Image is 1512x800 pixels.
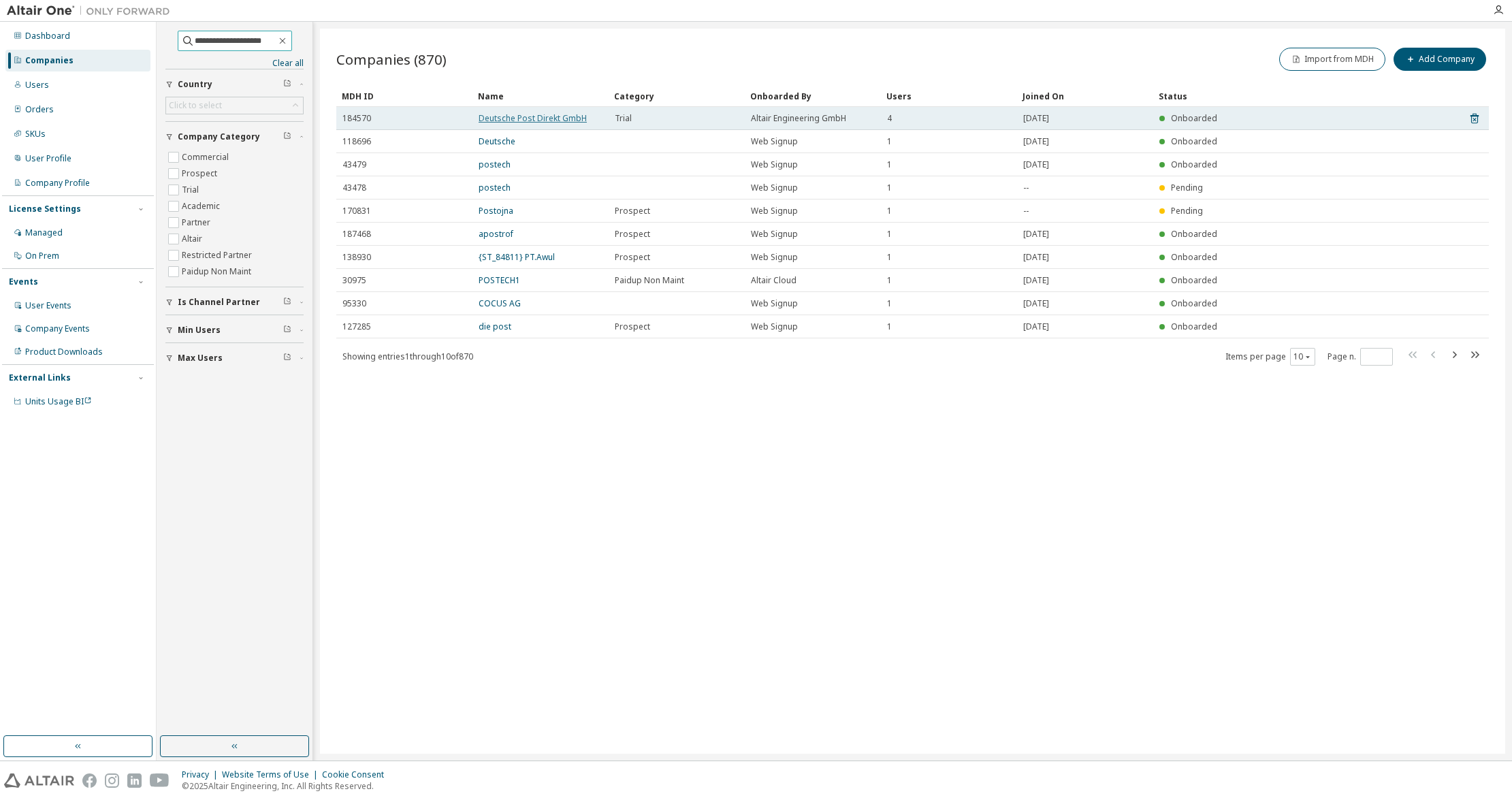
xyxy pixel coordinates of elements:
[25,347,103,357] div: Product Downloads
[887,206,892,217] span: 1
[1023,275,1049,286] span: [DATE]
[751,298,798,309] span: Web Signup
[178,131,260,142] span: Company Category
[1023,229,1049,240] span: [DATE]
[342,298,366,309] span: 95330
[182,149,231,165] label: Commercial
[342,136,371,147] span: 118696
[1023,113,1049,124] span: [DATE]
[1279,48,1385,71] button: Import from MDH
[166,97,303,114] div: Click to select
[165,343,304,373] button: Max Users
[479,135,515,147] a: Deutsche
[751,206,798,217] span: Web Signup
[165,315,304,345] button: Min Users
[127,773,142,788] img: linkedin.svg
[165,69,304,99] button: Country
[615,206,650,217] span: Prospect
[222,769,322,780] div: Website Terms of Use
[887,136,892,147] span: 1
[1171,159,1217,170] span: Onboarded
[283,79,291,90] span: Clear filter
[1159,85,1407,107] div: Status
[336,50,447,69] span: Companies (870)
[25,227,63,238] div: Managed
[1171,228,1217,240] span: Onboarded
[751,275,797,286] span: Altair Cloud
[182,214,213,231] label: Partner
[886,85,1012,107] div: Users
[342,85,467,107] div: MDH ID
[1023,159,1049,170] span: [DATE]
[751,159,798,170] span: Web Signup
[751,136,798,147] span: Web Signup
[1023,85,1148,107] div: Joined On
[25,55,74,66] div: Companies
[25,251,59,261] div: On Prem
[25,178,90,189] div: Company Profile
[283,325,291,336] span: Clear filter
[178,297,260,308] span: Is Channel Partner
[25,129,46,140] div: SKUs
[750,85,875,107] div: Onboarded By
[751,113,846,124] span: Altair Engineering GmbH
[751,229,798,240] span: Web Signup
[615,229,650,240] span: Prospect
[751,321,798,332] span: Web Signup
[165,122,304,152] button: Company Category
[1171,274,1217,286] span: Onboarded
[1171,182,1203,193] span: Pending
[887,182,892,193] span: 1
[614,85,739,107] div: Category
[25,396,92,407] span: Units Usage BI
[322,769,392,780] div: Cookie Consent
[182,247,255,263] label: Restricted Partner
[479,321,511,332] a: die post
[479,159,511,170] a: postech
[178,353,223,364] span: Max Users
[25,323,90,334] div: Company Events
[887,252,892,263] span: 1
[25,104,54,115] div: Orders
[342,206,371,217] span: 170831
[887,113,892,124] span: 4
[182,769,222,780] div: Privacy
[1394,48,1486,71] button: Add Company
[887,321,892,332] span: 1
[479,182,511,193] a: postech
[25,80,49,91] div: Users
[182,780,392,792] p: © 2025 Altair Engineering, Inc. All Rights Reserved.
[342,159,366,170] span: 43479
[182,263,254,280] label: Paidup Non Maint
[479,298,521,309] a: COCUS AG
[342,351,473,362] span: Showing entries 1 through 10 of 870
[1023,252,1049,263] span: [DATE]
[1225,348,1315,366] span: Items per page
[82,773,97,788] img: facebook.svg
[615,252,650,263] span: Prospect
[615,275,684,286] span: Paidup Non Maint
[751,252,798,263] span: Web Signup
[165,287,304,317] button: Is Channel Partner
[182,182,202,198] label: Trial
[1023,298,1049,309] span: [DATE]
[25,153,71,164] div: User Profile
[105,773,119,788] img: instagram.svg
[4,773,74,788] img: altair_logo.svg
[1171,135,1217,147] span: Onboarded
[9,372,71,383] div: External Links
[479,274,520,286] a: POSTECH1
[1023,136,1049,147] span: [DATE]
[887,229,892,240] span: 1
[9,204,81,214] div: License Settings
[178,79,212,90] span: Country
[751,182,798,193] span: Web Signup
[182,165,220,182] label: Prospect
[342,321,371,332] span: 127285
[165,58,304,69] a: Clear all
[342,252,371,263] span: 138930
[615,321,650,332] span: Prospect
[479,228,513,240] a: apostrof
[342,113,371,124] span: 184570
[169,100,222,111] div: Click to select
